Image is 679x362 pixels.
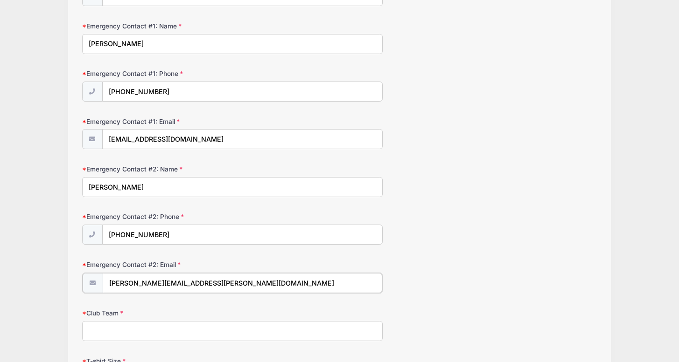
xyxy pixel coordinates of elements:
input: (xxx) xxx-xxxx [102,225,383,245]
label: Emergency Contact #2: Phone [82,212,254,221]
label: Emergency Contact #1: Name [82,21,254,31]
label: Emergency Contact #1: Email [82,117,254,126]
label: Emergency Contact #2: Name [82,164,254,174]
input: (xxx) xxx-xxxx [102,82,383,102]
input: email@email.com [103,273,382,293]
label: Emergency Contact #2: Email [82,260,254,269]
label: Emergency Contact #1: Phone [82,69,254,78]
label: Club Team [82,308,254,318]
input: email@email.com [102,129,383,149]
